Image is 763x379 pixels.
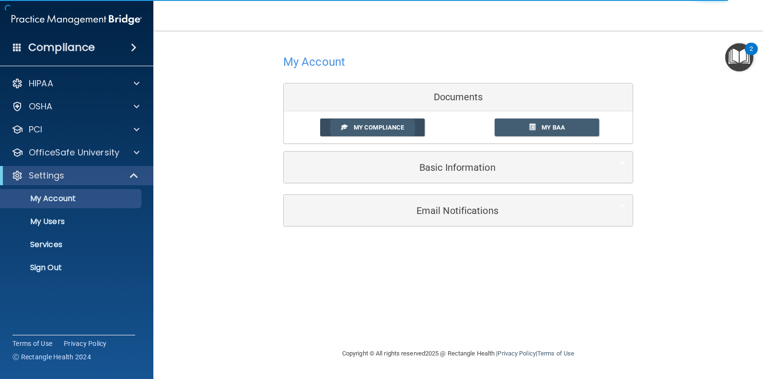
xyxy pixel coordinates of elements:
[497,350,535,357] a: Privacy Policy
[291,205,596,216] h5: Email Notifications
[12,78,139,89] a: HIPAA
[29,147,119,158] p: OfficeSafe University
[542,124,565,131] span: My BAA
[6,194,137,203] p: My Account
[12,147,139,158] a: OfficeSafe University
[354,124,404,131] span: My Compliance
[29,78,53,89] p: HIPAA
[6,217,137,226] p: My Users
[291,156,625,178] a: Basic Information
[12,352,91,362] span: Ⓒ Rectangle Health 2024
[6,263,137,272] p: Sign Out
[283,338,633,369] div: Copyright © All rights reserved 2025 @ Rectangle Health | |
[6,240,137,249] p: Services
[28,41,95,54] h4: Compliance
[64,339,107,348] a: Privacy Policy
[283,56,345,68] h4: My Account
[29,170,64,181] p: Settings
[750,49,753,61] div: 2
[291,162,596,173] h5: Basic Information
[12,170,139,181] a: Settings
[291,200,625,221] a: Email Notifications
[725,43,753,71] button: Open Resource Center, 2 new notifications
[537,350,574,357] a: Terms of Use
[29,101,53,112] p: OSHA
[12,339,52,348] a: Terms of Use
[12,124,139,135] a: PCI
[29,124,42,135] p: PCI
[12,10,142,29] img: PMB logo
[284,83,633,111] div: Documents
[12,101,139,112] a: OSHA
